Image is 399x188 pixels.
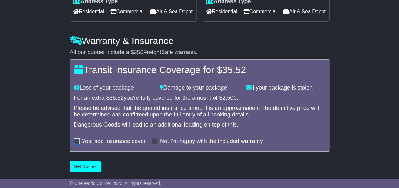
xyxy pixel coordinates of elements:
span: 35.52 [222,65,246,75]
div: For an extra $ you're fully covered for the amount of $ . [74,95,325,102]
h4: Warranty & Insurance [70,35,329,46]
div: Dangerous Goods will lead to an additional loading on top of this. [74,122,325,128]
label: Yes, add insurance cover [82,138,146,145]
div: All our quotes include a $ FreightSafe warranty. [70,49,329,56]
button: Get Quotes [70,161,101,172]
div: Damage to your package [156,85,243,91]
h4: Transit Insurance Coverage for $ [74,65,325,75]
span: Commercial [243,7,276,16]
label: No, I'm happy with the included warranty [160,138,263,145]
span: © One World Courier 2025. All rights reserved. [70,181,162,186]
div: Loss of your package [71,85,157,91]
div: Please be advised that the quoted insurance amount is an approximation. The definitive price will... [74,105,325,118]
span: 35.52 [110,95,124,101]
span: Commercial [110,7,143,16]
span: 250 [134,49,143,55]
span: Air & Sea Depot [283,7,326,16]
span: Residential [206,7,237,16]
span: Air & Sea Depot [150,7,193,16]
div: If your package is stolen [243,85,329,91]
span: 2,500 [222,95,236,101]
span: Residential [73,7,104,16]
